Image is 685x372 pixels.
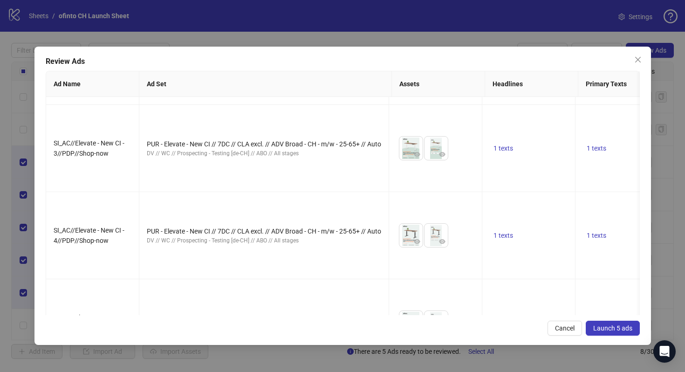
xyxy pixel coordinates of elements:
[583,143,610,154] button: 1 texts
[147,226,381,236] div: PUR - Elevate - New CI // 7DC // CLA excl. // ADV Broad - CH - m/w - 25-65+ // Auto
[414,238,420,245] span: eye
[634,56,642,63] span: close
[54,227,124,244] span: SI_AC//Elevate - New CI - 4//PDP//Shop-now
[147,313,381,324] div: PUR - Elevate - New CI // 7DC // CLA excl. // ADV Broad - CH - m/w - 25-65+ // Auto
[587,232,606,239] span: 1 texts
[425,311,448,334] img: Asset 2
[490,230,517,241] button: 1 texts
[147,139,381,149] div: PUR - Elevate - New CI // 7DC // CLA excl. // ADV Broad - CH - m/w - 25-65+ // Auto
[399,311,423,334] img: Asset 1
[399,137,423,160] img: Asset 1
[490,143,517,154] button: 1 texts
[46,71,139,97] th: Ad Name
[147,236,381,245] div: DV // WC // Prospecting - Testing [de-CH] // ABO // All stages
[437,236,448,247] button: Preview
[583,230,610,241] button: 1 texts
[437,149,448,160] button: Preview
[439,238,445,245] span: eye
[548,321,582,336] button: Cancel
[399,224,423,247] img: Asset 1
[586,321,640,336] button: Launch 5 ads
[54,139,124,157] span: SI_AC//Elevate - New CI - 3//PDP//Shop-now
[485,71,578,97] th: Headlines
[411,149,423,160] button: Preview
[46,56,640,67] div: Review Ads
[587,145,606,152] span: 1 texts
[425,137,448,160] img: Asset 2
[147,149,381,158] div: DV // WC // Prospecting - Testing [de-CH] // ABO // All stages
[555,324,575,332] span: Cancel
[653,340,676,363] div: Open Intercom Messenger
[439,151,445,158] span: eye
[392,71,485,97] th: Assets
[139,71,392,97] th: Ad Set
[54,314,124,331] span: SI_AC//Elevate - New CI - 5//PDP//Shop-now
[593,324,632,332] span: Launch 5 ads
[414,151,420,158] span: eye
[493,145,513,152] span: 1 texts
[411,236,423,247] button: Preview
[493,232,513,239] span: 1 texts
[630,52,645,67] button: Close
[425,224,448,247] img: Asset 2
